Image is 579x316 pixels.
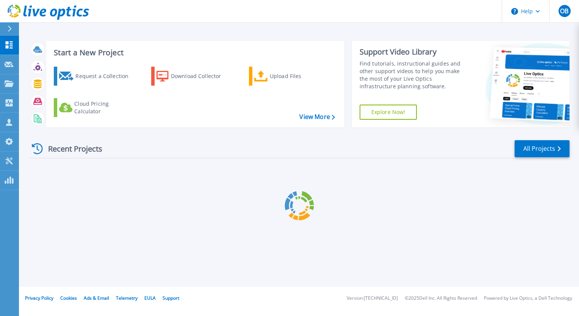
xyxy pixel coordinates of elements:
[347,296,398,301] li: Version: [TECHNICAL_ID]
[560,8,568,14] span: OB
[360,60,469,90] div: Find tutorials, instructional guides and other support videos to help you make the most of your L...
[75,69,136,84] div: Request a Collection
[299,113,335,120] a: View More
[163,295,179,301] a: Support
[151,67,236,86] a: Download Collector
[360,105,417,120] a: Explore Now!
[60,295,77,301] a: Cookies
[29,139,113,158] div: Recent Projects
[25,295,53,301] a: Privacy Policy
[116,295,138,301] a: Telemetry
[515,140,570,157] a: All Projects
[54,98,138,117] a: Cloud Pricing Calculator
[144,295,156,301] a: EULA
[54,67,138,86] a: Request a Collection
[171,69,232,84] div: Download Collector
[484,296,572,301] li: Powered by Live Optics, a Dell Technology
[249,67,333,86] a: Upload Files
[54,48,335,57] h3: Start a New Project
[84,295,109,301] a: Ads & Email
[270,69,330,84] div: Upload Files
[74,100,135,115] div: Cloud Pricing Calculator
[405,296,477,301] li: © 2025 Dell Inc. All Rights Reserved
[360,47,469,57] div: Support Video Library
